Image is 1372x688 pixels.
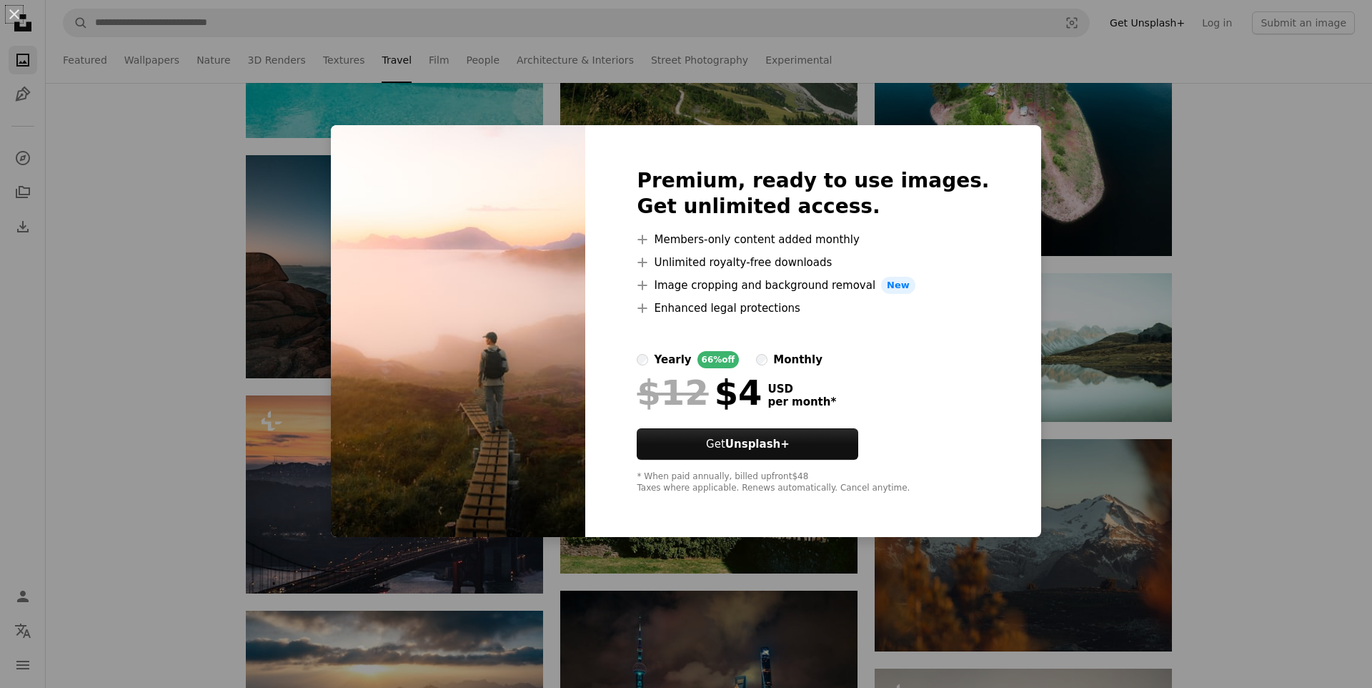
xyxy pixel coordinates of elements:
[637,277,989,294] li: Image cropping and background removal
[654,351,691,368] div: yearly
[637,471,989,494] div: * When paid annually, billed upfront $48 Taxes where applicable. Renews automatically. Cancel any...
[637,428,858,460] button: GetUnsplash+
[637,354,648,365] input: yearly66%off
[767,383,836,395] span: USD
[773,351,822,368] div: monthly
[881,277,915,294] span: New
[767,395,836,408] span: per month *
[637,374,762,411] div: $4
[637,168,989,220] h2: Premium, ready to use images. Get unlimited access.
[697,351,740,368] div: 66% off
[637,231,989,248] li: Members-only content added monthly
[331,125,585,537] img: premium_photo-1757322537445-892532434841
[756,354,767,365] input: monthly
[725,438,790,451] strong: Unsplash+
[637,300,989,317] li: Enhanced legal protections
[637,374,708,411] span: $12
[637,254,989,271] li: Unlimited royalty-free downloads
